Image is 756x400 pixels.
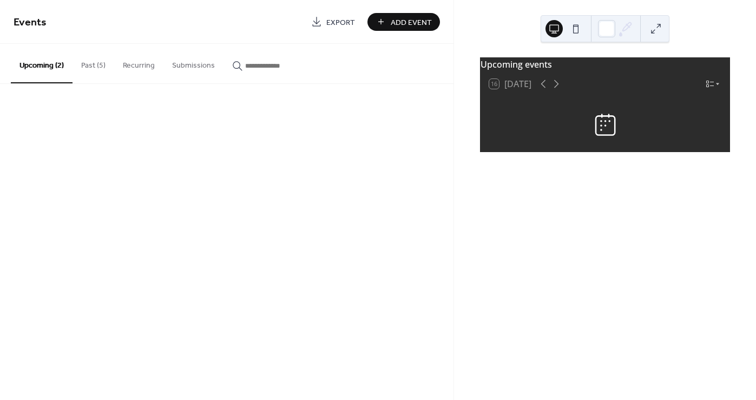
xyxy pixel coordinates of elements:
[303,13,363,31] a: Export
[326,17,355,28] span: Export
[481,58,729,71] div: Upcoming events
[11,44,73,83] button: Upcoming (2)
[391,17,432,28] span: Add Event
[367,13,440,31] button: Add Event
[163,44,223,82] button: Submissions
[73,44,114,82] button: Past (5)
[14,12,47,33] span: Events
[114,44,163,82] button: Recurring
